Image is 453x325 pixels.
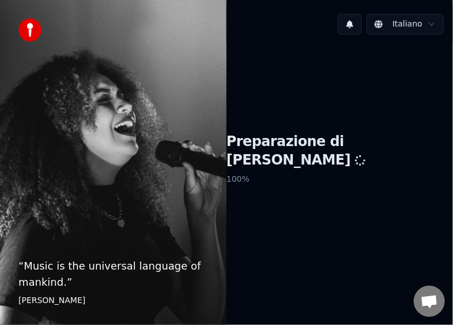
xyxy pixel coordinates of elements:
[18,18,41,42] img: youka
[414,286,445,317] div: Aprire la chat
[18,258,208,290] p: “ Music is the universal language of mankind. ”
[18,295,208,307] footer: [PERSON_NAME]
[226,169,453,190] p: 100 %
[226,133,453,170] h1: Preparazione di [PERSON_NAME]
